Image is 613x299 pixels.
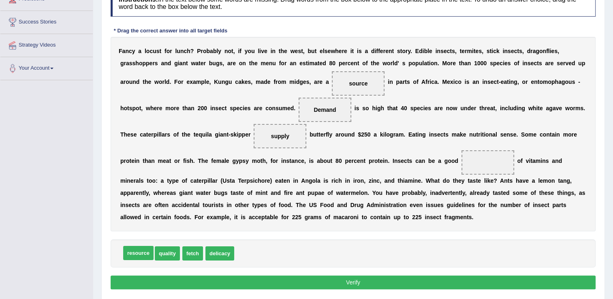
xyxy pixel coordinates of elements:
b: h [135,60,139,66]
b: r [530,48,532,54]
b: , [303,48,305,54]
b: s [508,60,511,66]
b: h [251,60,254,66]
b: r [342,48,344,54]
b: t [427,60,429,66]
b: n [222,79,225,85]
b: o [126,79,129,85]
b: g [536,48,539,54]
b: f [164,48,167,54]
b: t [400,48,402,54]
b: b [209,60,213,66]
b: e [201,60,204,66]
b: w [331,48,335,54]
b: b [213,48,217,54]
b: h [145,79,148,85]
b: p [582,60,585,66]
b: i [357,48,359,54]
b: t [318,60,320,66]
b: a [122,48,126,54]
b: s [440,48,444,54]
b: d [572,60,575,66]
b: c [514,48,517,54]
b: g [216,60,220,66]
b: p [201,79,205,85]
b: c [534,60,537,66]
b: w [191,60,195,66]
b: s [325,48,328,54]
b: i [436,48,437,54]
b: e [444,48,447,54]
b: n [293,60,297,66]
b: s [487,48,490,54]
b: r [284,60,286,66]
b: g [174,60,178,66]
b: r [451,60,453,66]
b: r [391,60,393,66]
b: s [528,60,531,66]
b: r [548,60,550,66]
b: E [415,48,419,54]
b: l [422,60,424,66]
b: r [563,60,565,66]
b: u [578,60,582,66]
b: ? [190,48,194,54]
b: p [493,60,497,66]
b: a [314,60,318,66]
b: l [164,79,166,85]
b: a [161,60,164,66]
b: d [168,60,171,66]
b: d [323,60,326,66]
b: s [490,60,493,66]
b: u [272,60,276,66]
b: d [136,79,140,85]
b: f [366,60,368,66]
b: g [120,60,124,66]
b: u [251,48,255,54]
b: r [406,48,408,54]
b: f [546,48,548,54]
b: l [145,48,146,54]
b: 0 [481,60,484,66]
b: l [216,48,218,54]
b: t [186,60,188,66]
b: n [272,48,276,54]
b: h [280,48,284,54]
b: a [532,48,536,54]
b: t [490,48,492,54]
b: a [210,48,213,54]
b: , [222,60,224,66]
b: p [146,60,150,66]
b: f [517,60,519,66]
b: y [218,48,221,54]
b: t [306,60,308,66]
b: i [350,48,352,54]
b: l [393,60,394,66]
b: n [269,60,273,66]
b: k [496,48,500,54]
b: r [231,60,233,66]
b: e [344,48,347,54]
b: c [348,60,351,66]
b: o [146,48,150,54]
b: e [560,60,563,66]
b: s [402,60,406,66]
button: Verify [111,276,596,289]
b: l [258,48,259,54]
b: r [124,60,126,66]
b: g [225,79,229,85]
b: y [408,48,410,54]
b: u [419,60,423,66]
b: t [315,48,317,54]
b: d [394,60,398,66]
b: e [385,48,389,54]
b: s [508,48,511,54]
b: s [219,60,222,66]
b: c [129,48,132,54]
b: r [152,60,154,66]
b: e [327,48,331,54]
b: P [197,48,201,54]
b: w [382,60,387,66]
b: o [178,79,182,85]
b: s [298,48,301,54]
